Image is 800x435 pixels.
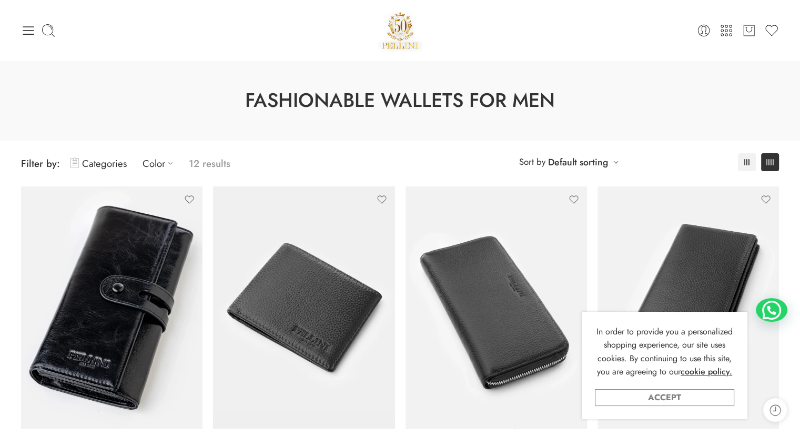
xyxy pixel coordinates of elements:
span: Sort by [519,153,545,171]
span: Filter by: [21,156,60,171]
span: In order to provide you a personalized shopping experience, our site uses cookies. By continuing ... [596,325,733,378]
a: Default sorting [548,155,608,170]
a: Wishlist [764,23,779,38]
a: Accept [595,389,734,406]
a: Pellini - [378,8,423,53]
a: Color [143,151,178,176]
img: Pellini [378,8,423,53]
h1: Fashionable Wallets for Men [26,87,774,114]
a: Login / Register [696,23,711,38]
p: 12 results [189,151,230,176]
a: cookie policy. [681,365,732,379]
a: Cart [742,23,756,38]
a: Categories [70,151,127,176]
